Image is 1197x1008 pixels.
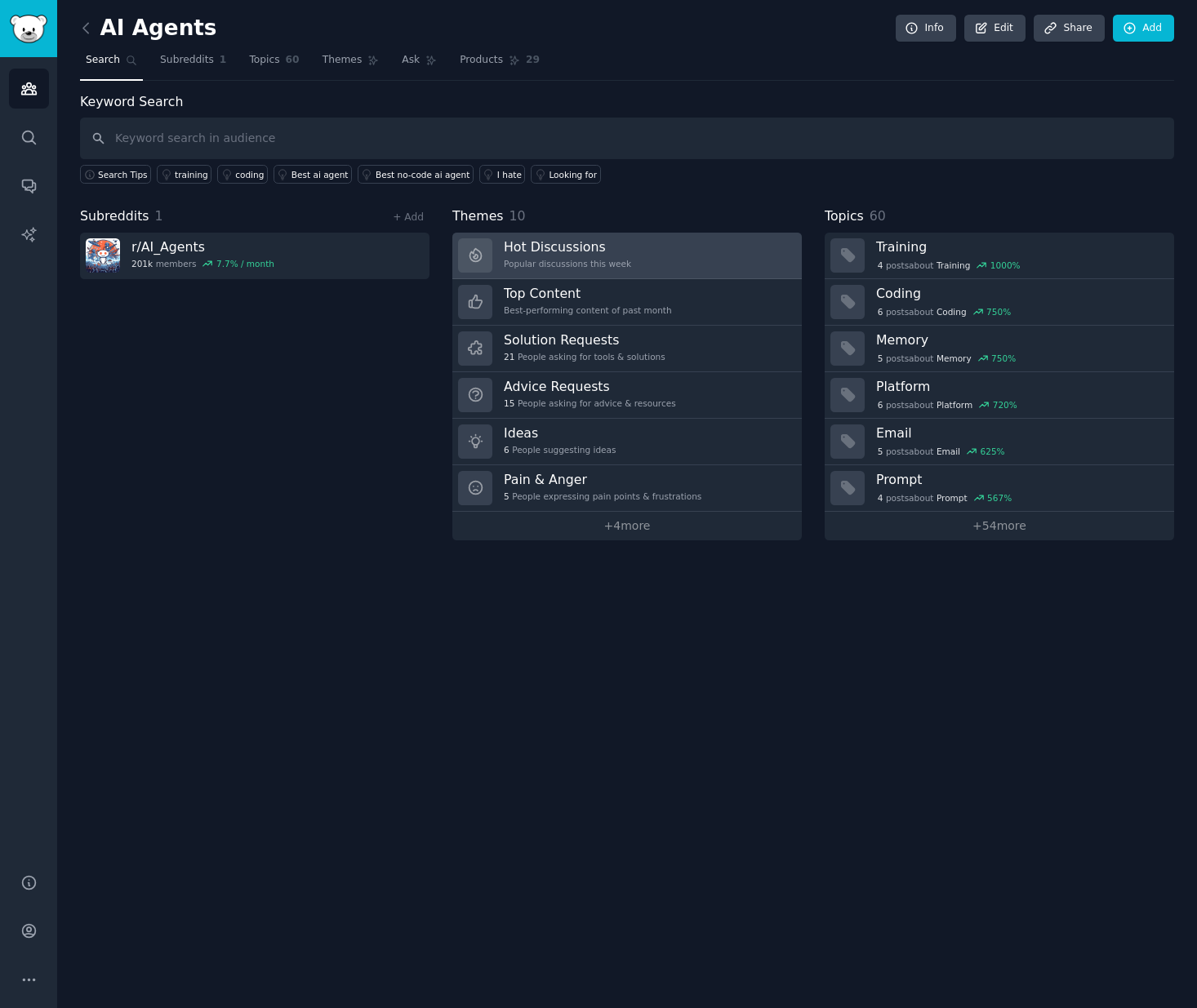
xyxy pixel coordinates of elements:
span: 29 [526,53,540,68]
span: Topics [249,53,279,68]
span: 5 [504,491,510,502]
div: 750 % [991,353,1016,364]
a: Subreddits1 [154,47,232,81]
span: 5 [878,446,883,457]
div: coding [235,169,264,180]
div: 625 % [981,446,1005,457]
div: Best ai agent [291,169,349,180]
span: Ask [402,53,420,68]
a: +54more [825,512,1174,540]
span: Subreddits [80,206,149,227]
span: 4 [878,260,883,271]
a: Products29 [454,47,545,81]
a: Info [896,15,956,42]
a: Search [80,47,143,81]
a: I hate [479,165,526,184]
h3: Advice Requests [504,378,676,395]
a: Looking for [531,165,600,184]
a: Advice Requests15People asking for advice & resources [452,372,802,419]
span: Themes [323,53,363,68]
img: GummySearch logo [10,15,47,43]
span: 1 [220,53,227,68]
div: People asking for advice & resources [504,397,676,409]
span: Products [460,53,503,68]
a: Share [1034,15,1104,42]
a: training [157,165,211,184]
a: Edit [964,15,1026,42]
span: Memory [937,353,972,364]
a: Prompt4postsaboutPrompt567% [825,465,1174,512]
a: Pain & Anger5People expressing pain points & frustrations [452,465,802,512]
div: 1000 % [990,260,1021,271]
a: Add [1113,15,1174,42]
h3: Pain & Anger [504,471,701,488]
a: Coding6postsaboutCoding750% [825,279,1174,326]
div: Looking for [549,169,597,180]
span: 60 [870,208,886,224]
span: Email [937,446,960,457]
h3: Solution Requests [504,331,665,349]
span: 60 [286,53,300,68]
a: Best no-code ai agent [358,165,474,184]
a: Training4postsaboutTraining1000% [825,233,1174,279]
span: 4 [878,492,883,504]
div: People asking for tools & solutions [504,351,665,362]
span: 6 [504,444,510,455]
span: Search Tips [98,169,148,180]
h3: Training [876,238,1163,255]
span: 6 [878,306,883,317]
div: Best-performing content of past month [504,304,672,316]
div: post s about [876,444,1006,459]
span: Topics [825,206,864,227]
h3: Platform [876,378,1163,395]
a: +4more [452,512,802,540]
h3: r/ AI_Agents [131,238,274,255]
a: Solution Requests21People asking for tools & solutions [452,326,802,372]
div: Best no-code ai agent [376,169,469,180]
span: 21 [504,351,514,362]
h3: Hot Discussions [504,238,631,255]
h3: Top Content [504,285,672,302]
span: Prompt [937,492,968,504]
div: 750 % [986,306,1011,317]
a: Hot DiscussionsPopular discussions this week [452,233,802,279]
button: Search Tips [80,165,151,184]
img: AI_Agents [86,238,120,273]
span: Themes [452,206,504,227]
span: Search [86,53,120,68]
h3: Email [876,424,1163,442]
h3: Ideas [504,424,616,442]
div: People expressing pain points & frustrations [504,491,701,502]
div: 7.7 % / month [216,258,274,269]
h2: AI Agents [80,16,217,42]
a: coding [217,165,268,184]
span: Coding [937,306,967,317]
a: r/AI_Agents201kmembers7.7% / month [80,233,429,279]
span: 10 [510,208,526,224]
div: post s about [876,304,1012,319]
span: 5 [878,353,883,364]
h3: Prompt [876,471,1163,488]
span: Subreddits [160,53,214,68]
div: post s about [876,397,1018,412]
div: 567 % [987,492,1012,504]
span: Platform [937,399,972,411]
a: Email5postsaboutEmail625% [825,419,1174,465]
a: Ask [396,47,443,81]
div: post s about [876,491,1013,505]
span: 1 [155,208,163,224]
div: training [175,169,208,180]
div: members [131,258,274,269]
a: + Add [393,211,424,223]
span: 201k [131,258,153,269]
a: Best ai agent [274,165,352,184]
label: Keyword Search [80,94,183,109]
h3: Memory [876,331,1163,349]
a: Themes [317,47,385,81]
div: post s about [876,351,1017,366]
a: Platform6postsaboutPlatform720% [825,372,1174,419]
input: Keyword search in audience [80,118,1174,159]
div: Popular discussions this week [504,258,631,269]
span: 15 [504,397,514,409]
h3: Coding [876,285,1163,302]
